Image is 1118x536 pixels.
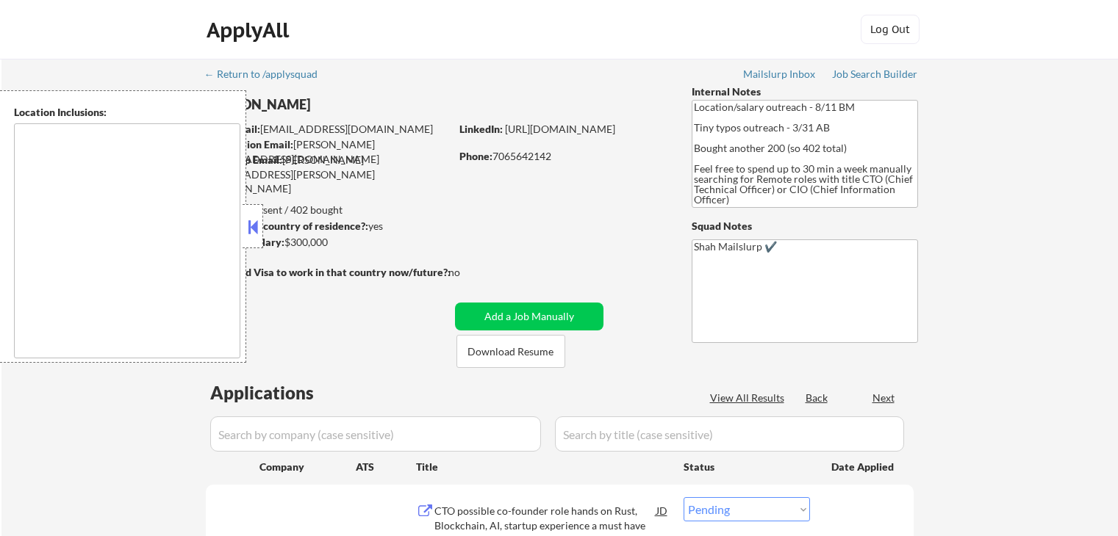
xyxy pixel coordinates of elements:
button: Add a Job Manually [455,303,603,330]
div: Date Applied [831,460,896,474]
a: [URL][DOMAIN_NAME] [505,123,615,135]
strong: Can work in country of residence?: [205,220,368,232]
div: ATS [356,460,416,474]
strong: Phone: [459,150,492,162]
div: [EMAIL_ADDRESS][DOMAIN_NAME] [207,122,450,137]
strong: Will need Visa to work in that country now/future?: [206,266,451,278]
div: Job Search Builder [832,69,918,79]
div: 328 sent / 402 bought [205,203,450,217]
button: Download Resume [456,335,565,368]
div: 7065642142 [459,149,667,164]
a: ← Return to /applysquad [204,68,332,83]
div: Back [806,391,829,405]
div: Internal Notes [692,84,918,99]
div: Next [872,391,896,405]
div: ← Return to /applysquad [204,69,332,79]
div: Title [416,460,670,474]
div: $300,000 [205,235,450,250]
div: ApplyAll [207,18,293,43]
div: JD [655,497,670,524]
div: CTO possible co-founder role hands on Rust, Blockchain, AI, startup experience a must have [434,504,656,532]
div: Location Inclusions: [14,105,240,120]
input: Search by company (case sensitive) [210,416,541,452]
div: yes [205,219,445,233]
div: Applications [210,384,356,402]
div: no [448,265,490,280]
div: Squad Notes [692,219,918,233]
strong: LinkedIn: [459,123,503,135]
button: Log Out [861,15,920,44]
div: [PERSON_NAME] [206,95,508,114]
div: Status [684,453,810,479]
div: View All Results [710,391,789,405]
a: Mailslurp Inbox [743,68,817,83]
div: Company [259,460,356,474]
div: [PERSON_NAME][EMAIL_ADDRESS][PERSON_NAME][DOMAIN_NAME] [206,153,450,196]
input: Search by title (case sensitive) [555,416,904,452]
div: Mailslurp Inbox [743,69,817,79]
div: [PERSON_NAME][EMAIL_ADDRESS][DOMAIN_NAME] [207,137,450,166]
